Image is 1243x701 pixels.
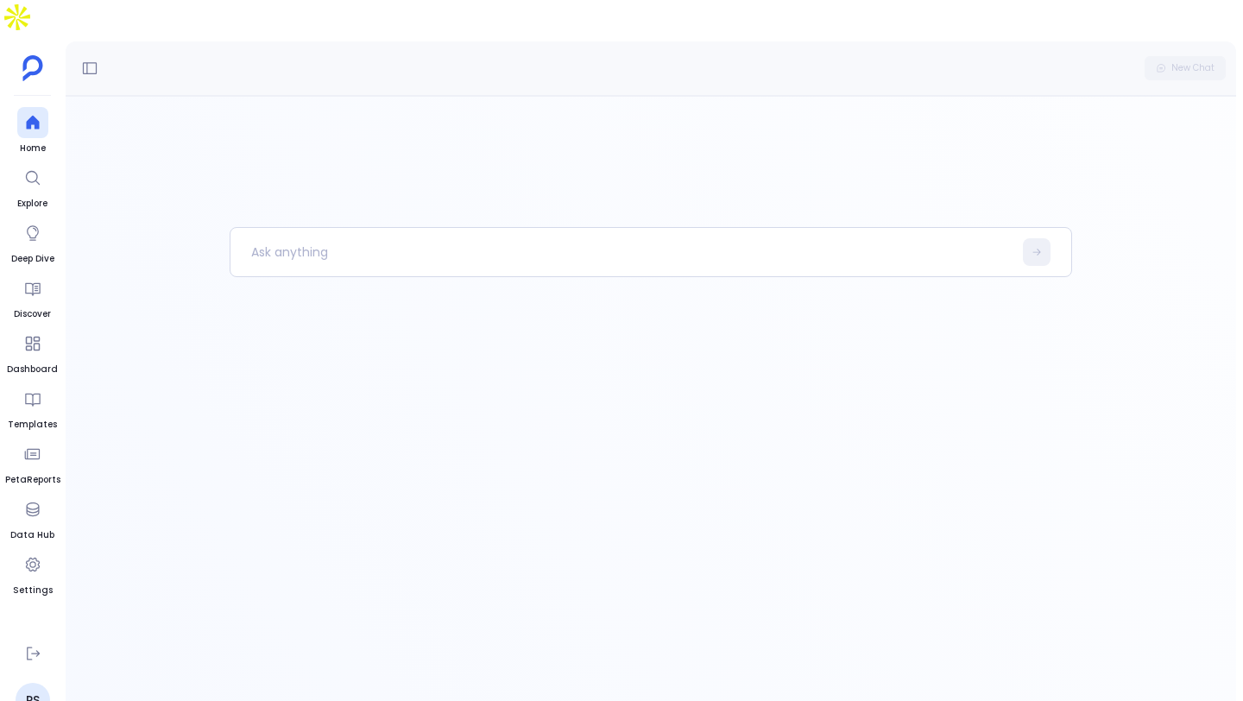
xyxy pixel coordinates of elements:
span: Discover [14,307,51,321]
span: PetaReports [5,473,60,487]
span: Templates [8,418,57,432]
span: Explore [17,197,48,211]
a: Dashboard [7,328,58,376]
span: Settings [13,584,53,597]
a: Home [17,107,48,155]
span: Deep Dive [11,252,54,266]
img: petavue logo [22,55,43,81]
span: Home [17,142,48,155]
a: Settings [13,549,53,597]
a: Data Hub [10,494,54,542]
span: Dashboard [7,363,58,376]
span: Data Hub [10,528,54,542]
a: Deep Dive [11,218,54,266]
a: Explore [17,162,48,211]
a: PetaReports [5,439,60,487]
a: Discover [14,273,51,321]
a: Templates [8,383,57,432]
